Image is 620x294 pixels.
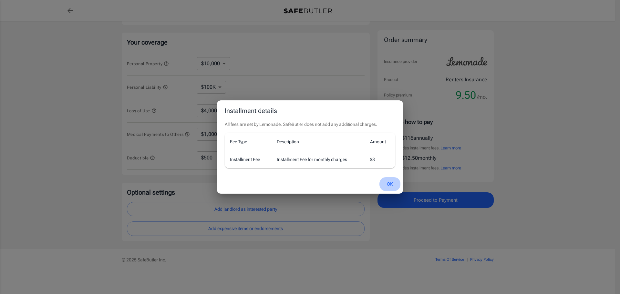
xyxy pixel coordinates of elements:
h2: Installment details [217,100,403,121]
th: Amount [365,133,395,151]
button: OK [379,177,400,191]
p: All fees are set by Lemonade. SafeButler does not add any additional charges. [225,121,395,127]
th: Description [272,133,365,151]
td: Installment Fee for monthly charges [272,151,365,168]
td: $3 [365,151,395,168]
th: Fee Type [225,133,272,151]
td: Installment Fee [225,151,272,168]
